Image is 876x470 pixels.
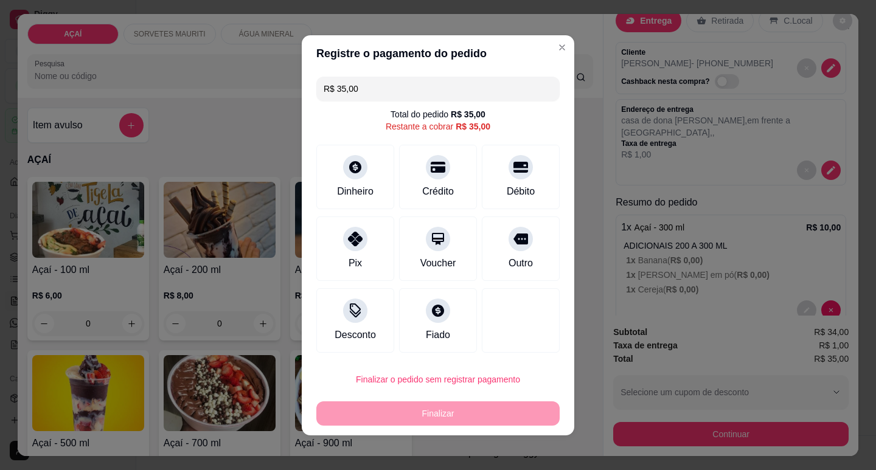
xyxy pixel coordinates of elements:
[302,35,574,72] header: Registre o pagamento do pedido
[337,184,374,199] div: Dinheiro
[349,256,362,271] div: Pix
[451,108,485,120] div: R$ 35,00
[386,120,490,133] div: Restante a cobrar
[456,120,490,133] div: R$ 35,00
[426,328,450,342] div: Fiado
[316,367,560,392] button: Finalizar o pedido sem registrar pagamento
[391,108,485,120] div: Total do pedido
[324,77,552,101] input: Ex.: hambúrguer de cordeiro
[509,256,533,271] div: Outro
[335,328,376,342] div: Desconto
[420,256,456,271] div: Voucher
[552,38,572,57] button: Close
[422,184,454,199] div: Crédito
[507,184,535,199] div: Débito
